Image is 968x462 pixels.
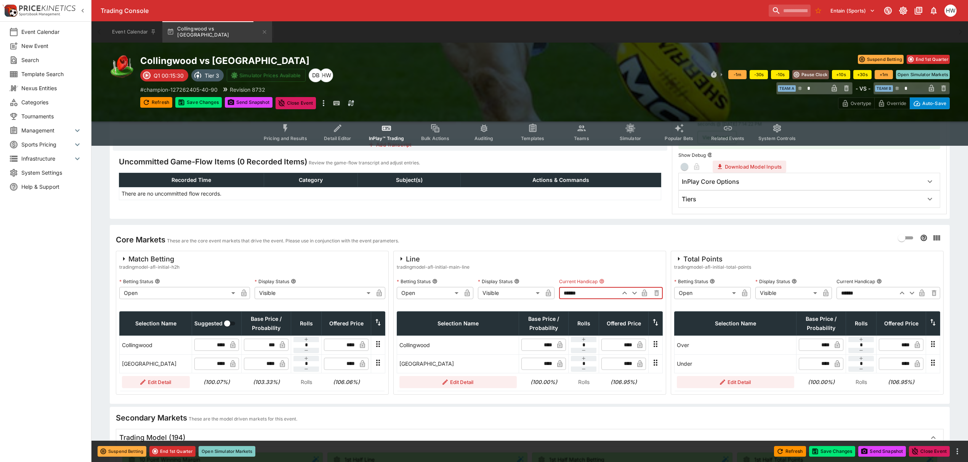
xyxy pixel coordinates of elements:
[875,85,893,92] span: Team B
[421,135,449,141] span: Bulk Actions
[264,173,358,187] th: Category
[682,178,739,186] h6: InPlay Core Options
[119,187,661,200] td: There are no uncommitted flow records.
[750,70,768,79] button: -30s
[19,5,75,11] img: PriceKinetics
[397,254,470,263] div: Line
[167,237,399,245] p: These are the core event markets that drive the event. Please use in conjunction with the event p...
[478,278,513,285] p: Display Status
[21,42,82,50] span: New Event
[599,279,604,284] button: Current Handicap
[397,312,519,336] th: Selection Name
[122,376,190,388] button: Edit Detail
[107,21,161,43] button: Event Calendar
[21,98,82,106] span: Categories
[601,378,646,386] h6: (106.95%)
[2,3,18,18] img: PriceKinetics Logo
[675,354,797,373] td: Under
[291,279,296,284] button: Display Status
[242,312,291,336] th: Base Price / Probability
[755,278,790,285] p: Display Status
[21,169,82,177] span: System Settings
[116,235,165,245] h4: Core Markets
[519,312,569,336] th: Base Price / Probability
[910,97,950,109] button: Auto-Save
[119,278,153,285] p: Betting Status
[460,173,661,187] th: Actions & Commands
[942,2,959,19] button: Harrison Walker
[120,336,192,354] td: Collingwood
[369,135,404,141] span: InPlay™ Trading
[877,312,926,336] th: Offered Price
[792,279,797,284] button: Display Status
[119,157,307,167] h4: Uncommitted Game-Flow Items (0 Recorded Items)
[205,72,219,80] p: Tier 3
[771,70,789,79] button: -10s
[264,135,307,141] span: Pricing and Results
[21,70,82,78] span: Template Search
[521,135,544,141] span: Templates
[255,278,289,285] p: Display Status
[189,415,297,423] p: These are the model driven markets for this event.
[21,183,82,191] span: Help & Support
[227,69,306,82] button: Simulator Prices Available
[120,312,192,336] th: Selection Name
[675,336,797,354] td: Over
[858,446,906,457] button: Send Snapshot
[799,378,844,386] h6: (100.00%)
[755,287,820,299] div: Visible
[324,135,351,141] span: Detail Editor
[674,254,751,263] div: Total Points
[194,378,239,386] h6: (100.07%)
[276,97,316,109] button: Close Event
[358,173,460,187] th: Subject(s)
[809,446,856,457] button: Save Changes
[514,279,519,284] button: Display Status
[255,287,373,299] div: Visible
[324,378,369,386] h6: (106.06%)
[119,433,186,442] h5: Trading Model (194)
[569,312,599,336] th: Rolls
[225,97,272,108] button: Send Snapshot
[322,312,371,336] th: Offered Price
[119,254,179,263] div: Match Betting
[397,263,470,271] span: tradingmodel-afl-initial-main-line
[432,279,438,284] button: Betting Status
[98,446,146,457] button: Suspend Betting
[710,71,718,78] svg: Clock Controls
[110,55,134,79] img: australian_rules.png
[797,312,846,336] th: Base Price / Probability
[674,263,751,271] span: tradingmodel-afl-initial-total-points
[944,5,957,17] div: Harrison Walker
[677,376,794,388] button: Edit Detail
[397,354,519,373] td: [GEOGRAPHIC_DATA]
[710,279,715,284] button: Betting Status
[119,263,179,271] span: tradingmodel-afl-initial-h2h
[826,5,880,17] button: Select Tenant
[559,278,598,285] p: Current Handicap
[778,85,796,92] span: Team A
[19,13,60,16] img: Sportsbook Management
[309,159,420,167] p: Review the game-flow transcript and adjust entries.
[875,70,893,79] button: +1m
[291,312,322,336] th: Rolls
[155,279,160,284] button: Betting Status
[879,378,924,386] h6: (106.95%)
[887,99,906,107] p: Override
[399,376,517,388] button: Edit Detail
[838,97,950,109] div: Start From
[912,4,925,18] button: Documentation
[230,86,265,94] p: Revision 8732
[21,84,82,92] span: Nexus Entities
[674,287,739,299] div: Open
[258,119,802,146] div: Event type filters
[620,135,641,141] span: Simulator
[149,446,196,457] button: End 1st Quarter
[319,97,328,109] button: more
[851,99,871,107] p: Overtype
[678,152,706,158] p: Show Debug
[120,354,192,373] td: [GEOGRAPHIC_DATA]
[397,287,461,299] div: Open
[927,4,941,18] button: Notifications
[758,135,796,141] span: System Controls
